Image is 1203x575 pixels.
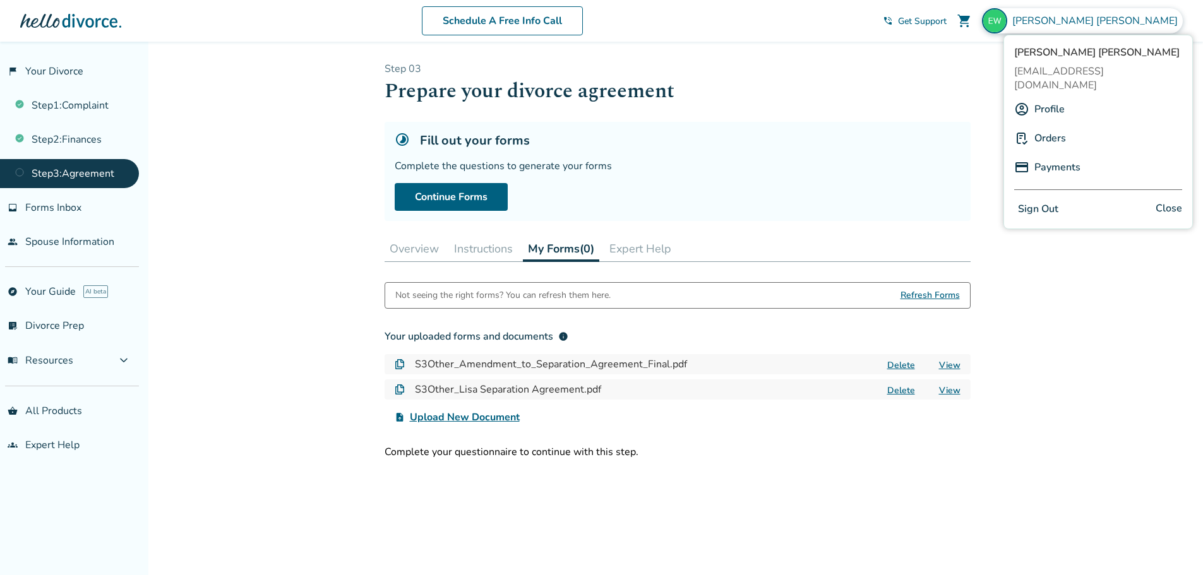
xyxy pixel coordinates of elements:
[1014,45,1182,59] span: [PERSON_NAME] [PERSON_NAME]
[415,357,687,372] h4: S3Other_Amendment_to_Separation_Agreement_Final.pdf
[883,15,947,27] a: phone_in_talkGet Support
[883,384,919,397] button: Delete
[1014,131,1029,146] img: P
[449,236,518,261] button: Instructions
[385,329,568,344] div: Your uploaded forms and documents
[898,15,947,27] span: Get Support
[558,331,568,341] span: info
[116,353,131,368] span: expand_more
[8,355,18,365] span: menu_book
[1156,200,1182,218] span: Close
[395,283,611,308] div: Not seeing the right forms? You can refresh them here.
[8,406,18,416] span: shopping_basket
[8,237,18,247] span: people
[83,285,108,298] span: AI beta
[395,412,405,422] span: upload_file
[420,132,530,149] h5: Fill out your forms
[385,236,444,261] button: Overview
[1014,102,1029,117] img: A
[8,203,18,213] span: inbox
[395,159,961,173] div: Complete the questions to generate your forms
[25,201,81,215] span: Forms Inbox
[1140,514,1203,575] iframe: Chat Widget
[1034,155,1080,179] a: Payments
[415,382,601,397] h4: S3Other_Lisa Separation Agreement.pdf
[901,283,960,308] span: Refresh Forms
[1034,97,1065,121] a: Profile
[523,236,599,262] button: My Forms(0)
[1014,200,1062,218] button: Sign Out
[883,16,893,26] span: phone_in_talk
[1014,160,1029,175] img: P
[8,287,18,297] span: explore
[1014,64,1182,92] span: [EMAIL_ADDRESS][DOMAIN_NAME]
[1012,14,1183,28] span: [PERSON_NAME] [PERSON_NAME]
[422,6,583,35] a: Schedule A Free Info Call
[395,183,508,211] a: Continue Forms
[939,359,961,371] a: View
[8,440,18,450] span: groups
[8,321,18,331] span: list_alt_check
[883,359,919,372] button: Delete
[385,76,971,107] h1: Prepare your divorce agreement
[385,445,971,459] div: Complete your questionnaire to continue with this step.
[395,384,405,394] img: Document
[8,353,73,367] span: Resources
[982,8,1007,33] img: hickory12885@gmail.com
[604,236,676,261] button: Expert Help
[395,359,405,369] img: Document
[1034,126,1066,150] a: Orders
[8,66,18,76] span: flag_2
[410,410,520,425] span: Upload New Document
[385,62,971,76] p: Step 0 3
[957,13,972,28] span: shopping_cart
[939,384,961,396] a: View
